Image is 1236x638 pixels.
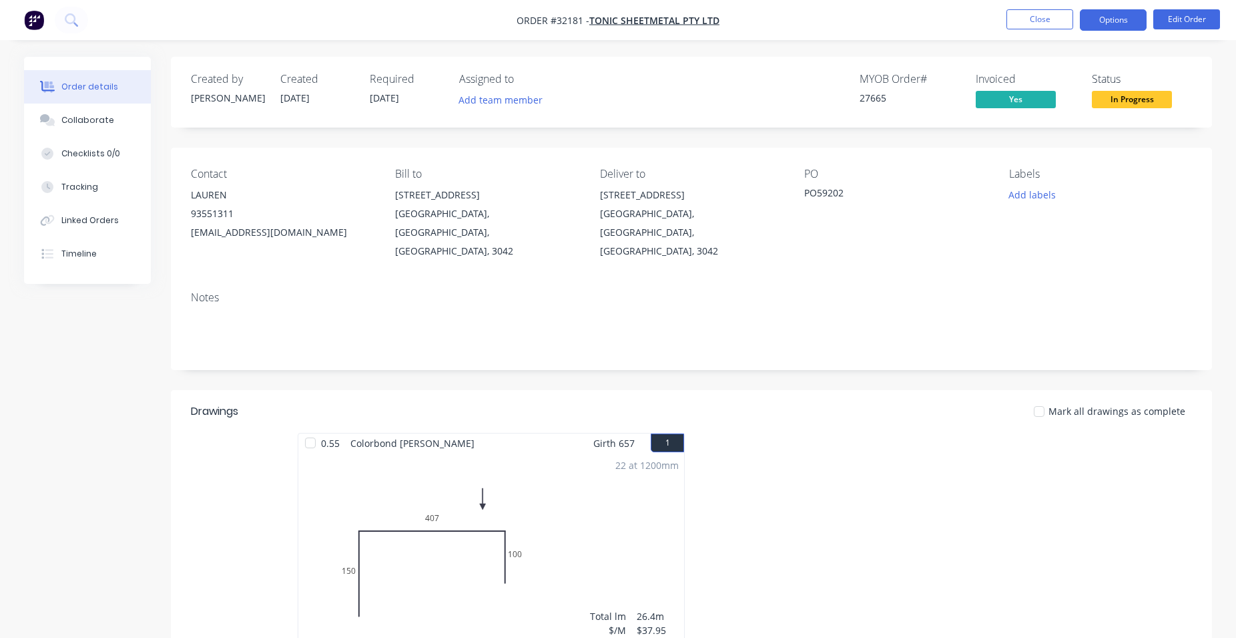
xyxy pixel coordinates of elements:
[459,91,550,109] button: Add team member
[395,186,578,261] div: [STREET_ADDRESS][GEOGRAPHIC_DATA], [GEOGRAPHIC_DATA], [GEOGRAPHIC_DATA], 3042
[1092,73,1192,86] div: Status
[191,168,374,180] div: Contact
[61,148,120,160] div: Checklists 0/0
[191,91,264,105] div: [PERSON_NAME]
[860,91,960,105] div: 27665
[24,10,44,30] img: Factory
[191,73,264,86] div: Created by
[452,91,550,109] button: Add team member
[191,204,374,223] div: 93551311
[976,91,1056,108] span: Yes
[24,70,151,104] button: Order details
[191,291,1192,304] div: Notes
[1080,9,1147,31] button: Options
[24,204,151,237] button: Linked Orders
[191,186,374,242] div: LAUREN93551311[EMAIL_ADDRESS][DOMAIN_NAME]
[590,623,626,637] div: $/M
[600,204,783,261] div: [GEOGRAPHIC_DATA], [GEOGRAPHIC_DATA], [GEOGRAPHIC_DATA], 3042
[24,170,151,204] button: Tracking
[191,404,238,420] div: Drawings
[370,73,443,86] div: Required
[860,73,960,86] div: MYOB Order #
[395,186,578,204] div: [STREET_ADDRESS]
[61,114,114,126] div: Collaborate
[395,204,578,261] div: [GEOGRAPHIC_DATA], [GEOGRAPHIC_DATA], [GEOGRAPHIC_DATA], 3042
[316,434,345,453] span: 0.55
[1048,404,1185,418] span: Mark all drawings as complete
[804,168,987,180] div: PO
[590,609,626,623] div: Total lm
[395,168,578,180] div: Bill to
[1009,168,1192,180] div: Labels
[1006,9,1073,29] button: Close
[280,92,310,104] span: [DATE]
[1001,186,1062,204] button: Add labels
[517,14,589,27] span: Order #32181 -
[280,73,354,86] div: Created
[637,623,679,637] div: $37.95
[191,186,374,204] div: LAUREN
[61,181,98,193] div: Tracking
[191,223,374,242] div: [EMAIL_ADDRESS][DOMAIN_NAME]
[615,458,679,472] div: 22 at 1200mm
[651,434,684,452] button: 1
[804,186,971,204] div: PO59202
[24,237,151,271] button: Timeline
[61,214,119,226] div: Linked Orders
[459,73,593,86] div: Assigned to
[600,186,783,261] div: [STREET_ADDRESS][GEOGRAPHIC_DATA], [GEOGRAPHIC_DATA], [GEOGRAPHIC_DATA], 3042
[24,104,151,137] button: Collaborate
[1153,9,1220,29] button: Edit Order
[1092,91,1172,111] button: In Progress
[24,137,151,170] button: Checklists 0/0
[600,168,783,180] div: Deliver to
[600,186,783,204] div: [STREET_ADDRESS]
[370,92,399,104] span: [DATE]
[589,14,719,27] a: TONIC SHEETMETAL PTY LTD
[976,73,1076,86] div: Invoiced
[61,81,118,93] div: Order details
[345,434,480,453] span: Colorbond [PERSON_NAME]
[593,434,635,453] span: Girth 657
[637,609,679,623] div: 26.4m
[1092,91,1172,108] span: In Progress
[61,248,97,260] div: Timeline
